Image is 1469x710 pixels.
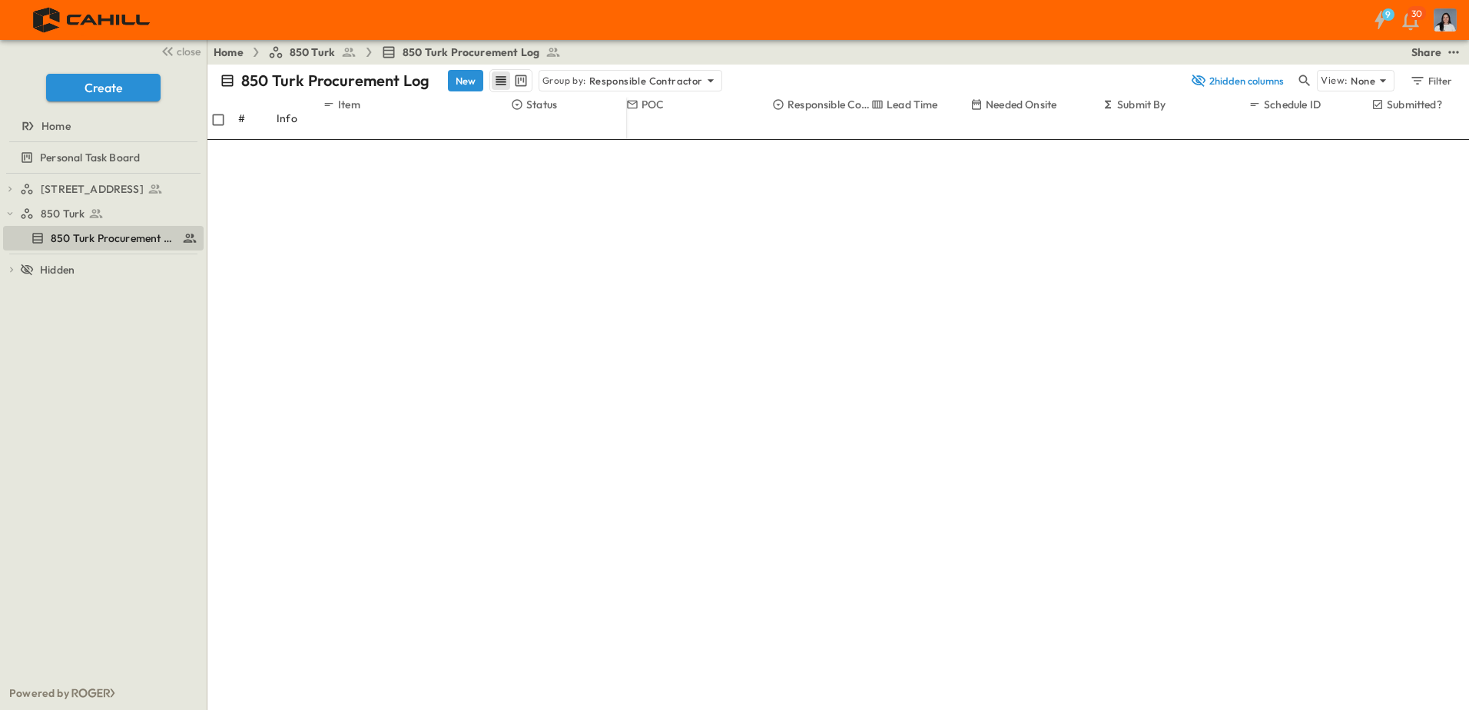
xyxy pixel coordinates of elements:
[986,97,1056,112] p: Needed Onsite
[277,97,323,140] div: Info
[489,69,532,92] div: table view
[1411,8,1422,20] p: 30
[1351,73,1375,88] p: None
[238,97,277,140] div: #
[177,44,201,59] span: close
[887,97,938,112] p: Lead Time
[46,74,161,101] button: Create
[338,97,360,112] p: Item
[542,73,586,88] p: Group by:
[41,181,144,197] span: [STREET_ADDRESS]
[1182,70,1292,91] button: 2hidden columns
[1434,8,1457,32] img: Profile Picture
[3,145,204,170] div: test
[40,262,75,277] span: Hidden
[241,70,429,91] p: 850 Turk Procurement Log
[1264,97,1321,112] p: Schedule ID
[290,45,335,60] span: 850 Turk
[1387,97,1442,112] p: Submitted?
[1409,72,1453,89] div: Filter
[1321,72,1348,89] p: View:
[589,73,703,88] p: Responsible Contractor
[3,226,204,250] div: test
[3,201,204,226] div: test
[1385,8,1391,21] h6: 9
[492,71,510,90] button: row view
[214,45,244,60] a: Home
[41,118,71,134] span: Home
[41,206,85,221] span: 850 Turk
[788,97,871,112] p: Responsible Contractor
[511,71,530,90] button: kanban view
[3,177,204,201] div: test
[214,45,570,60] nav: breadcrumbs
[403,45,539,60] span: 850 Turk Procurement Log
[18,4,167,36] img: 4f72bfc4efa7236828875bac24094a5ddb05241e32d018417354e964050affa1.png
[448,70,483,91] button: New
[51,231,176,246] span: 850 Turk Procurement Log
[1411,45,1441,60] div: Share
[1117,97,1166,112] p: Submit By
[40,150,140,165] span: Personal Task Board
[526,97,557,112] p: Status
[642,97,665,112] p: POC
[1444,43,1463,61] button: test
